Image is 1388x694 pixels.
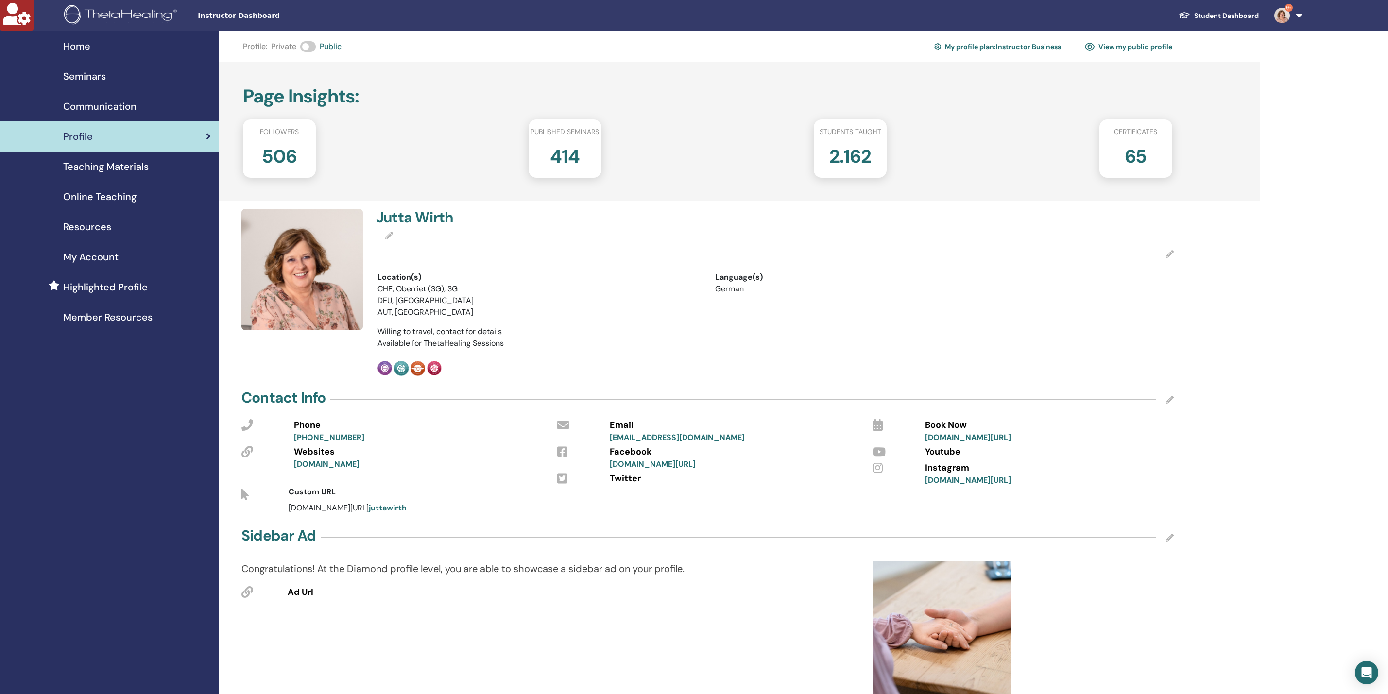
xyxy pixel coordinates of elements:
img: default.jpg [1274,8,1290,23]
h4: Jutta Wirth [376,209,770,226]
span: Certificates [1114,127,1157,137]
span: Highlighted Profile [63,280,148,294]
a: [PHONE_NUMBER] [294,432,364,442]
a: [DOMAIN_NAME] [294,459,360,469]
li: CHE, Oberriet (SG), SG [377,283,701,295]
h2: 2.162 [829,141,871,168]
span: Home [63,39,90,53]
h2: 506 [262,141,297,168]
span: Facebook [610,446,651,458]
span: Public [320,41,342,52]
span: Willing to travel, contact for details [377,326,502,337]
a: [EMAIL_ADDRESS][DOMAIN_NAME] [610,432,745,442]
img: cog.svg [934,42,941,51]
span: Students taught [820,127,881,137]
img: default.jpg [241,209,363,330]
a: View my public profile [1085,39,1172,54]
a: Student Dashboard [1171,7,1267,25]
a: [DOMAIN_NAME][URL] [610,459,696,469]
h2: 65 [1125,141,1147,168]
div: Language(s) [715,271,1038,283]
span: Seminars [63,69,106,84]
span: Teaching Materials [63,159,149,174]
span: Websites [294,446,335,458]
span: 9+ [1285,4,1293,12]
a: juttawirth [369,503,407,513]
li: German [715,283,1038,295]
span: Instagram [925,462,969,474]
div: Open Intercom Messenger [1355,661,1378,684]
span: Resources [63,220,111,234]
span: Member Resources [63,310,153,324]
h2: 414 [550,141,580,168]
span: Ad Url [288,586,313,599]
span: Instructor Dashboard [198,11,343,21]
li: DEU, [GEOGRAPHIC_DATA] [377,295,701,306]
span: Phone [294,419,321,432]
span: Youtube [925,446,960,458]
span: Book Now [925,419,967,432]
span: Followers [260,127,299,137]
a: My profile plan:Instructor Business [934,39,1061,54]
span: Twitter [610,473,641,485]
span: Available for ThetaHealing Sessions [377,338,504,348]
a: [DOMAIN_NAME][URL] [925,432,1011,442]
p: Congratulations! At the Diamond profile level, you are able to showcase a sidebar ad on your prof... [241,561,779,576]
span: Profile : [243,41,267,52]
span: Online Teaching [63,189,137,204]
span: Private [271,41,296,52]
span: My Account [63,250,119,264]
span: Email [610,419,634,432]
span: [DOMAIN_NAME][URL] [289,503,407,513]
span: Communication [63,99,137,114]
li: AUT, [GEOGRAPHIC_DATA] [377,306,701,318]
span: Published seminars [531,127,599,137]
span: Profile [63,129,93,144]
h2: Page Insights : [243,85,1172,108]
a: [DOMAIN_NAME][URL] [925,475,1011,485]
span: Custom URL [289,487,336,497]
h4: Contact Info [241,389,326,406]
img: graduation-cap-white.svg [1179,11,1190,19]
img: logo.png [64,5,180,27]
h4: Sidebar Ad [241,527,316,544]
img: eye.svg [1085,42,1095,51]
span: Location(s) [377,271,421,283]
